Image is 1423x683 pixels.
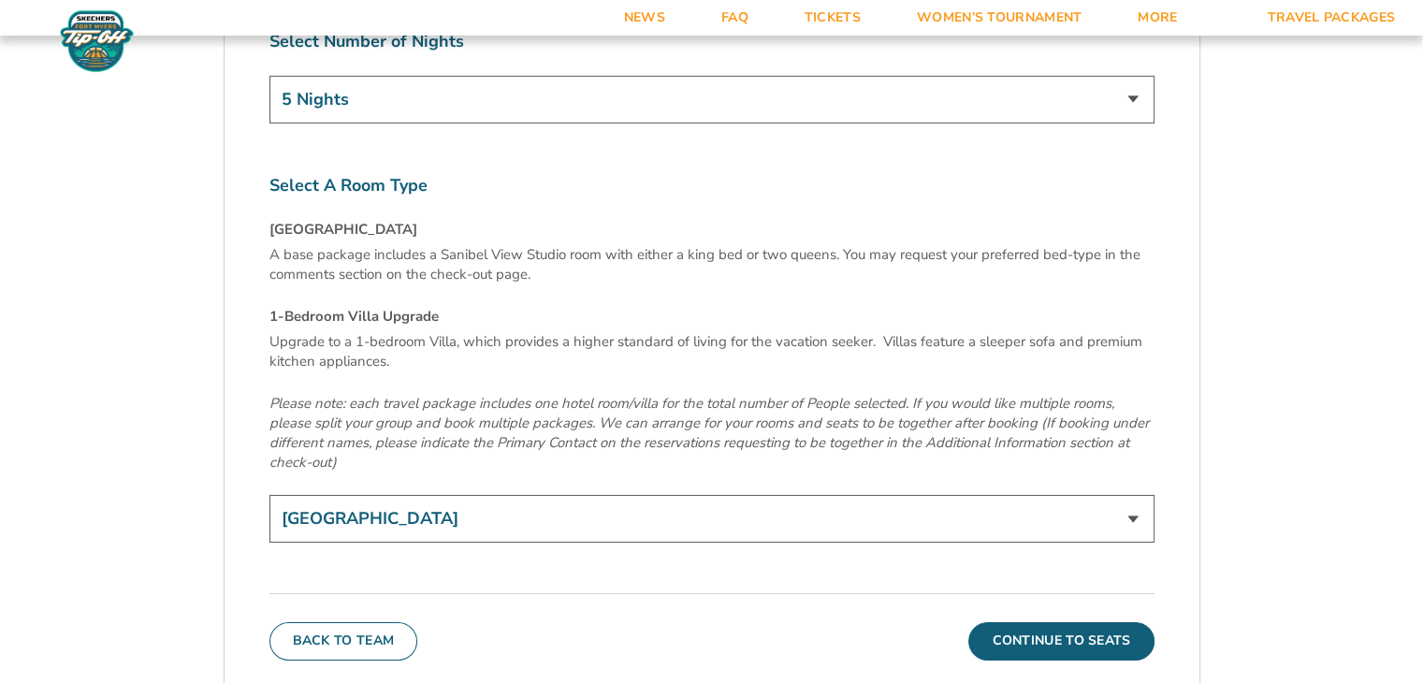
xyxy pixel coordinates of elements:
[269,220,1154,240] h4: [GEOGRAPHIC_DATA]
[269,622,418,660] button: Back To Team
[269,245,1154,284] p: A base package includes a Sanibel View Studio room with either a king bed or two queens. You may ...
[269,174,1154,197] label: Select A Room Type
[269,307,1154,327] h4: 1-Bedroom Villa Upgrade
[968,622,1154,660] button: Continue To Seats
[269,394,1149,472] em: Please note: each travel package includes one hotel room/villa for the total number of People sel...
[56,9,138,73] img: Fort Myers Tip-Off
[269,332,1154,371] p: Upgrade to a 1-bedroom Villa, which provides a higher standard of living for the vacation seeker....
[269,30,1154,53] label: Select Number of Nights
